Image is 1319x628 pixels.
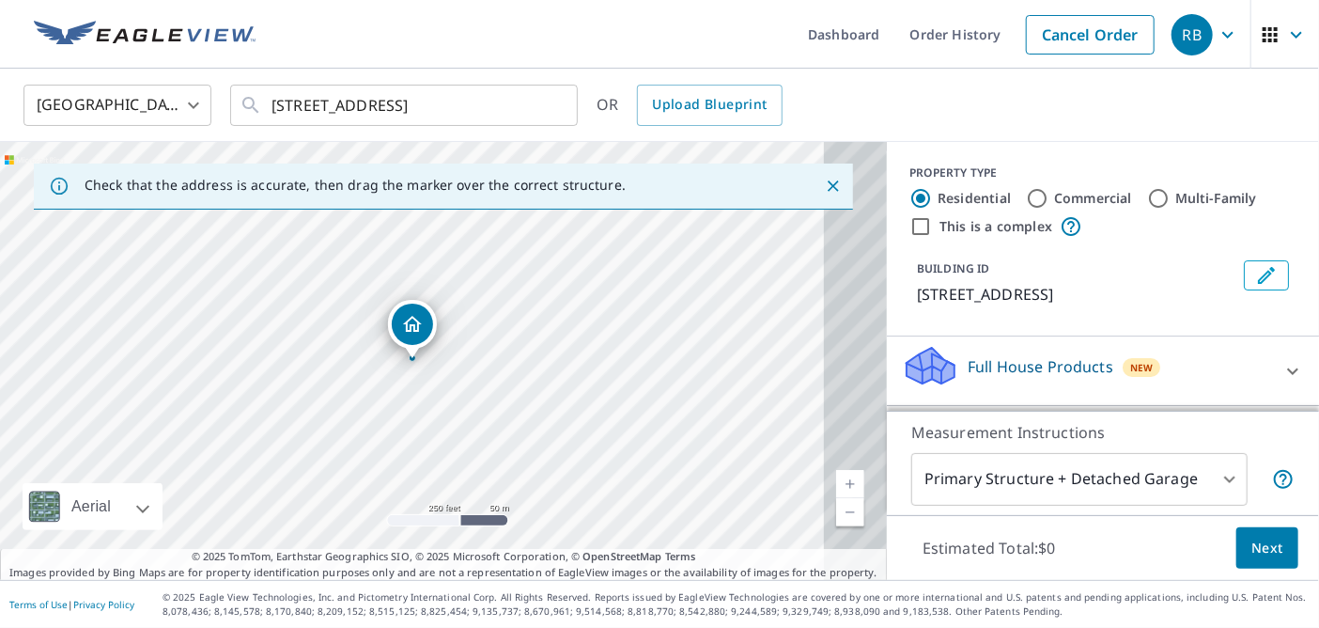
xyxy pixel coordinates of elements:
[9,599,134,610] p: |
[637,85,782,126] a: Upload Blueprint
[968,355,1113,378] p: Full House Products
[665,549,696,563] a: Terms
[85,177,626,194] p: Check that the address is accurate, then drag the marker over the correct structure.
[73,598,134,611] a: Privacy Policy
[192,549,696,565] span: © 2025 TomTom, Earthstar Geographics SIO, © 2025 Microsoft Corporation, ©
[1236,527,1298,570] button: Next
[917,283,1236,306] p: [STREET_ADDRESS]
[1272,468,1295,491] span: Your report will include the primary structure and a detached garage if one exists.
[388,300,437,358] div: Dropped pin, building 1, Residential property, 2987 Belvedere Ln Decatur, GA 30032
[909,165,1296,181] div: PROPERTY TYPE
[597,85,783,126] div: OR
[917,260,989,276] p: BUILDING ID
[9,598,68,611] a: Terms of Use
[1251,537,1283,560] span: Next
[902,344,1304,398] div: Full House ProductsNew
[66,483,116,530] div: Aerial
[821,174,846,198] button: Close
[23,483,163,530] div: Aerial
[911,453,1248,506] div: Primary Structure + Detached Garage
[938,189,1011,208] label: Residential
[1130,360,1154,375] span: New
[1175,189,1257,208] label: Multi-Family
[911,421,1295,444] p: Measurement Instructions
[1054,189,1132,208] label: Commercial
[836,470,864,498] a: Current Level 17, Zoom In
[908,527,1071,569] p: Estimated Total: $0
[582,549,661,563] a: OpenStreetMap
[23,79,211,132] div: [GEOGRAPHIC_DATA]
[652,93,767,117] span: Upload Blueprint
[272,79,539,132] input: Search by address or latitude-longitude
[1244,260,1289,290] button: Edit building 1
[1172,14,1213,55] div: RB
[163,590,1310,619] p: © 2025 Eagle View Technologies, Inc. and Pictometry International Corp. All Rights Reserved. Repo...
[939,217,1052,236] label: This is a complex
[836,498,864,526] a: Current Level 17, Zoom Out
[34,21,256,49] img: EV Logo
[1026,15,1155,55] a: Cancel Order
